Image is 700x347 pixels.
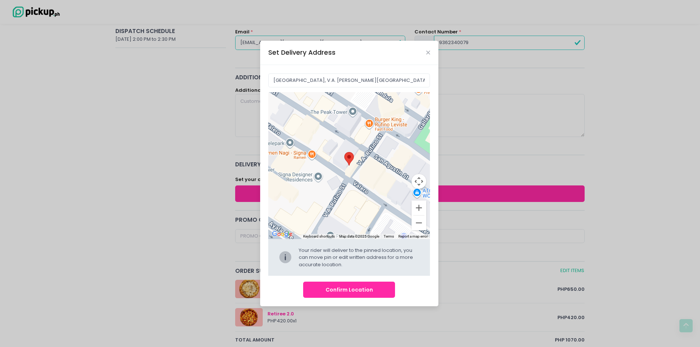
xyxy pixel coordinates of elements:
button: Close [426,51,430,54]
button: Zoom in [412,200,426,215]
button: Keyboard shortcuts [303,234,335,239]
img: Google [270,229,294,239]
a: Report a map error [398,234,428,238]
div: Set Delivery Address [268,48,335,57]
input: Delivery Address [268,73,430,87]
button: Confirm Location [303,282,395,298]
button: Zoom out [412,216,426,230]
button: Map camera controls [412,174,426,189]
span: Map data ©2025 Google [339,234,379,238]
a: Terms (opens in new tab) [384,234,394,238]
div: Your rider will deliver to the pinned location, you can move pin or edit written address for a mo... [299,247,420,268]
a: Open this area in Google Maps (opens a new window) [270,229,294,239]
